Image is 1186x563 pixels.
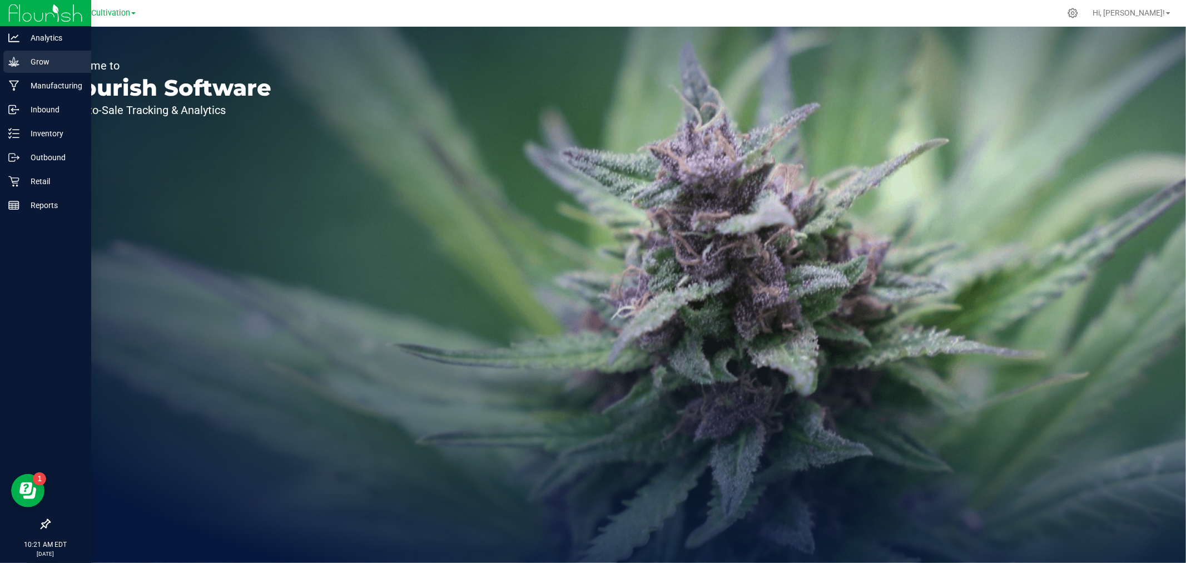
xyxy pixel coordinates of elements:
[19,79,86,92] p: Manufacturing
[5,550,86,558] p: [DATE]
[8,80,19,91] inline-svg: Manufacturing
[8,152,19,163] inline-svg: Outbound
[11,474,44,507] iframe: Resource center
[19,55,86,68] p: Grow
[19,199,86,212] p: Reports
[5,540,86,550] p: 10:21 AM EDT
[19,31,86,45] p: Analytics
[60,105,271,116] p: Seed-to-Sale Tracking & Analytics
[8,128,19,139] inline-svg: Inventory
[19,103,86,116] p: Inbound
[1066,8,1080,18] div: Manage settings
[19,127,86,140] p: Inventory
[19,151,86,164] p: Outbound
[60,77,271,99] p: Flourish Software
[8,56,19,67] inline-svg: Grow
[60,60,271,71] p: Welcome to
[91,8,130,18] span: Cultivation
[8,200,19,211] inline-svg: Reports
[8,104,19,115] inline-svg: Inbound
[8,32,19,43] inline-svg: Analytics
[8,176,19,187] inline-svg: Retail
[19,175,86,188] p: Retail
[33,472,46,486] iframe: Resource center unread badge
[1093,8,1165,17] span: Hi, [PERSON_NAME]!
